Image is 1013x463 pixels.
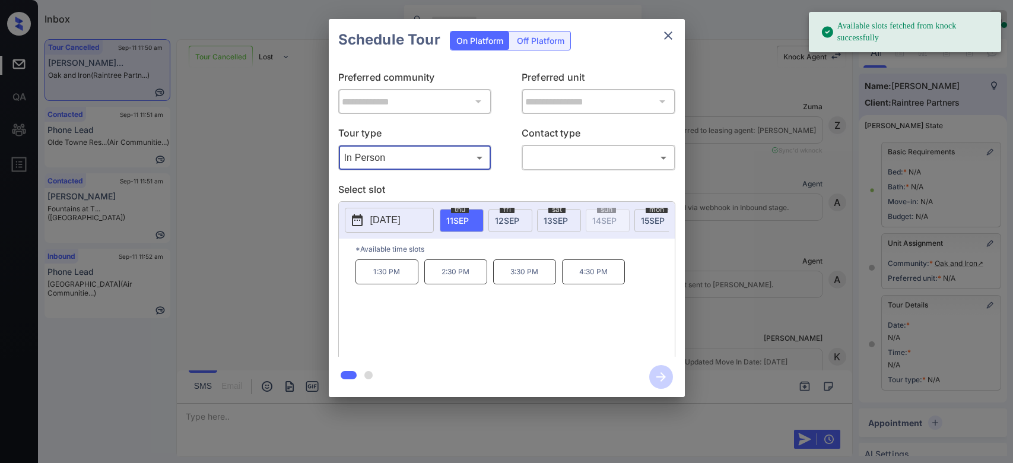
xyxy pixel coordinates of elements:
[451,206,469,213] span: thu
[522,70,675,89] p: Preferred unit
[495,215,519,226] span: 12 SEP
[548,206,566,213] span: sat
[646,206,668,213] span: mon
[821,15,992,49] div: Available slots fetched from knock successfully
[493,259,556,284] p: 3:30 PM
[656,24,680,47] button: close
[511,31,570,50] div: Off Platform
[500,206,515,213] span: fri
[338,182,675,201] p: Select slot
[338,126,492,145] p: Tour type
[450,31,509,50] div: On Platform
[446,215,469,226] span: 11 SEP
[488,209,532,232] div: date-select
[562,259,625,284] p: 4:30 PM
[355,239,675,259] p: *Available time slots
[537,209,581,232] div: date-select
[522,126,675,145] p: Contact type
[424,259,487,284] p: 2:30 PM
[345,208,434,233] button: [DATE]
[355,259,418,284] p: 1:30 PM
[440,209,484,232] div: date-select
[641,215,665,226] span: 15 SEP
[370,213,401,227] p: [DATE]
[634,209,678,232] div: date-select
[329,19,450,61] h2: Schedule Tour
[341,148,489,167] div: In Person
[338,70,492,89] p: Preferred community
[544,215,568,226] span: 13 SEP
